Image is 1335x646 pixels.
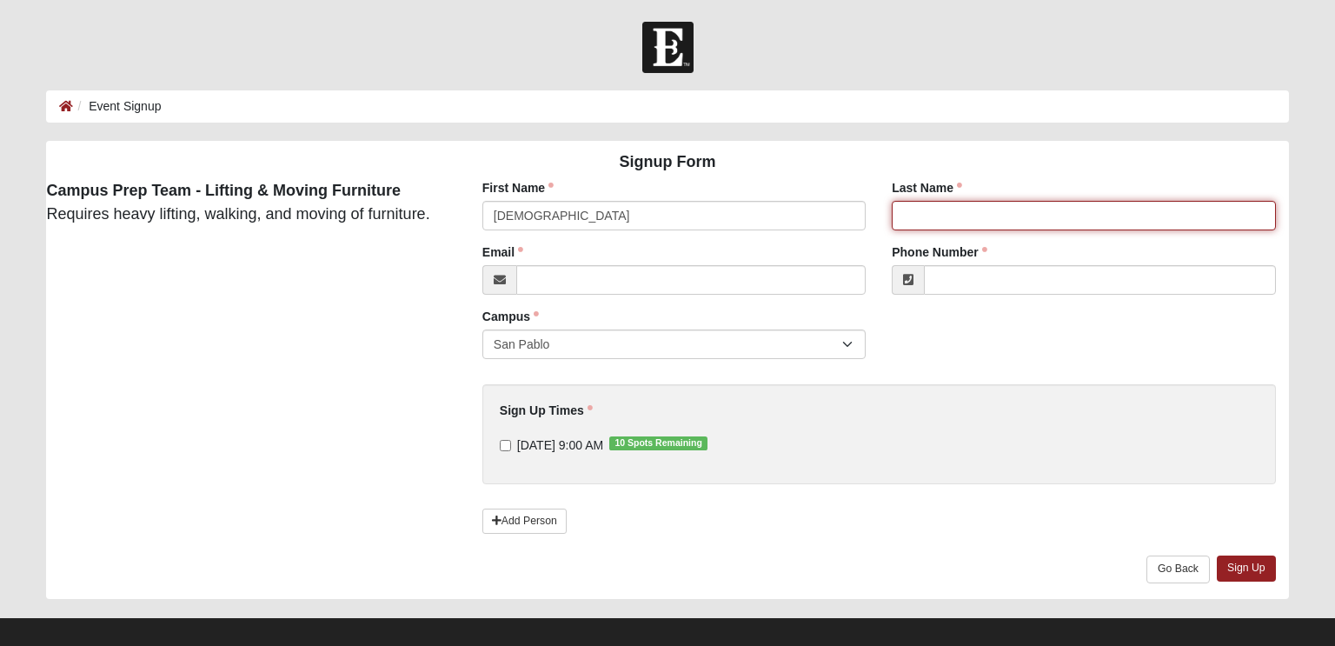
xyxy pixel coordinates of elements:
a: Sign Up [1217,556,1276,581]
label: First Name [482,179,554,196]
li: Event Signup [73,97,161,116]
div: Requires heavy lifting, walking, and moving of furniture. [33,179,455,226]
span: [DATE] 9:00 AM [517,438,603,452]
a: Add Person [482,509,567,534]
input: [DATE] 9:00 AM10 Spots Remaining [500,440,511,451]
label: Email [482,243,523,261]
label: Phone Number [892,243,987,261]
strong: Campus Prep Team - Lifting & Moving Furniture [46,182,401,199]
label: Campus [482,308,539,325]
label: Last Name [892,179,962,196]
h4: Signup Form [46,153,1288,172]
a: Go Back [1146,556,1210,583]
span: 10 Spots Remaining [609,436,707,450]
label: Sign Up Times [500,402,593,419]
img: Church of Eleven22 Logo [642,22,694,73]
